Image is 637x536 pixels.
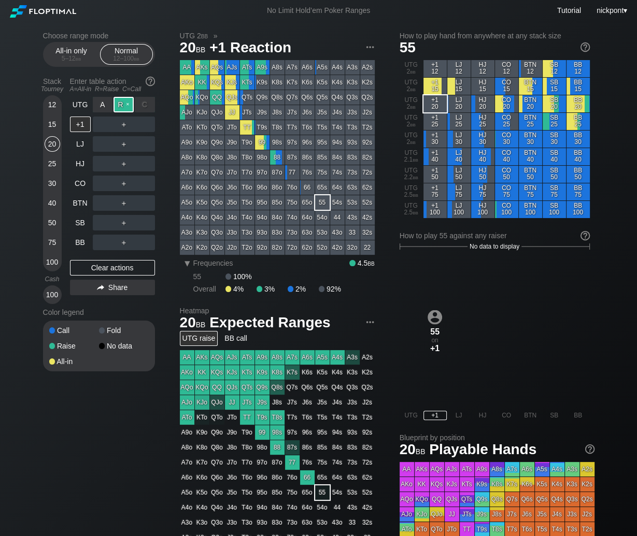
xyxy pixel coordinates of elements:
[495,166,518,183] div: CO 50
[360,165,375,180] div: 72s
[330,60,345,75] div: A4s
[423,148,447,165] div: +1 40
[240,75,254,90] div: KTs
[447,148,471,165] div: LJ 40
[315,210,330,225] div: 54o
[210,90,224,105] div: QQ
[410,103,416,110] span: bb
[400,95,423,112] div: UTG 2
[225,180,239,195] div: J6o
[255,195,270,210] div: 95o
[48,45,95,64] div: All-in only
[255,210,270,225] div: 94o
[240,150,254,165] div: T8o
[70,117,91,132] div: +1
[400,201,423,218] div: UTG 2.5
[584,443,596,455] img: help.32db89a4.svg
[413,191,418,198] span: bb
[519,113,542,130] div: BTN 25
[330,90,345,105] div: Q4s
[519,166,542,183] div: BTN 50
[413,209,418,216] span: bb
[567,78,590,95] div: BB 15
[285,90,300,105] div: Q7s
[495,131,518,148] div: CO 30
[330,135,345,150] div: 94s
[43,32,155,40] h2: Choose range mode
[270,210,285,225] div: 84o
[519,201,542,218] div: BTN 100
[519,131,542,148] div: BTN 30
[195,165,209,180] div: K7o
[471,148,494,165] div: HJ 40
[39,85,66,93] div: Tourney
[210,150,224,165] div: Q8o
[240,120,254,135] div: TT
[345,135,360,150] div: 93s
[180,90,194,105] div: AQo
[360,60,375,75] div: A2s
[49,342,99,350] div: Raise
[270,195,285,210] div: 85o
[364,41,376,53] img: ellipsis.fd386fe8.svg
[180,225,194,240] div: A3o
[579,230,591,241] img: help.32db89a4.svg
[180,210,194,225] div: A4o
[240,210,254,225] div: T4o
[315,225,330,240] div: 53o
[70,73,155,97] div: Enter table action
[360,135,375,150] div: 92s
[45,176,60,191] div: 30
[400,78,423,95] div: UTG 2
[225,225,239,240] div: J3o
[300,225,315,240] div: 63o
[285,75,300,90] div: K7s
[180,120,194,135] div: ATo
[225,120,239,135] div: JTo
[495,60,518,77] div: CO 12
[210,180,224,195] div: Q6o
[45,195,60,211] div: 40
[45,235,60,250] div: 75
[270,60,285,75] div: A8s
[447,131,471,148] div: LJ 30
[315,60,330,75] div: A5s
[201,32,208,40] span: bb
[330,75,345,90] div: K4s
[345,75,360,90] div: K3s
[495,78,518,95] div: CO 15
[178,31,210,40] span: UTG 2
[567,148,590,165] div: BB 40
[255,135,270,150] div: 99
[315,135,330,150] div: 95s
[210,60,224,75] div: AQs
[300,120,315,135] div: T6s
[70,215,91,230] div: SB
[180,135,194,150] div: A9o
[543,113,566,130] div: SB 25
[285,135,300,150] div: 97s
[315,195,330,210] div: 55
[413,173,418,181] span: bb
[93,97,113,112] div: A
[447,95,471,112] div: LJ 20
[114,97,134,112] div: R
[597,6,624,15] span: nickpont
[300,75,315,90] div: K6s
[225,90,239,105] div: QJs
[345,165,360,180] div: 73s
[210,195,224,210] div: Q5o
[360,120,375,135] div: T2s
[251,6,386,17] div: No Limit Hold’em Poker Ranges
[195,60,209,75] div: AKs
[360,90,375,105] div: Q2s
[345,120,360,135] div: T3s
[210,120,224,135] div: QTo
[70,85,155,93] div: A=All-in R=Raise C=Call
[447,113,471,130] div: LJ 25
[519,60,542,77] div: BTN 12
[300,195,315,210] div: 65o
[543,183,566,200] div: SB 75
[270,150,285,165] div: 88
[345,195,360,210] div: 53s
